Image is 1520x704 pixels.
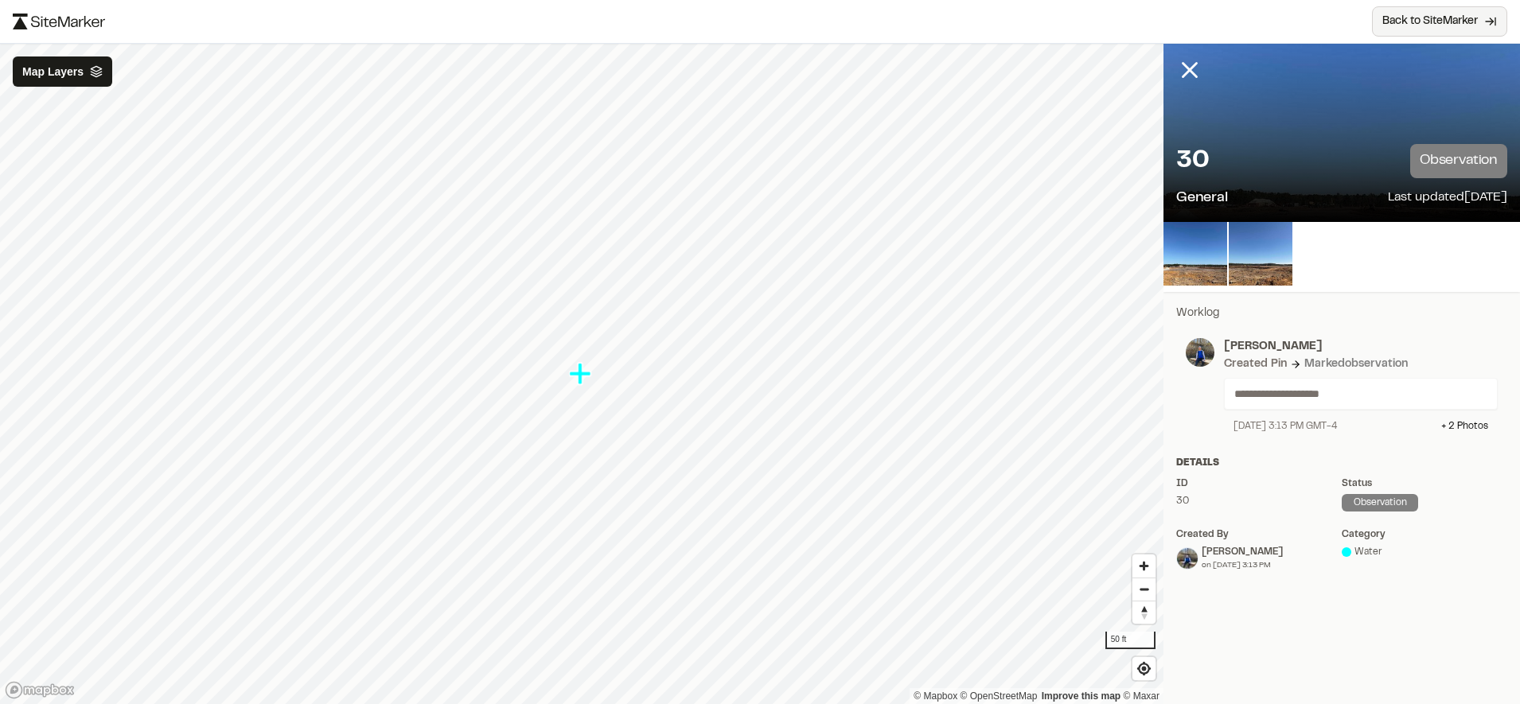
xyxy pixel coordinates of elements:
[961,690,1038,702] a: OpenStreetMap
[1229,222,1292,286] img: file
[1202,559,1283,571] div: on [DATE] 3:13 PM
[1234,419,1337,434] div: [DATE] 3:13 PM GMT-4
[1342,527,1507,542] div: category
[1410,144,1507,178] p: observation
[1163,222,1227,286] img: file
[1176,456,1507,470] div: Details
[1176,527,1342,542] div: Created by
[1202,545,1283,559] div: [PERSON_NAME]
[1372,6,1507,37] a: Back to SiteMarker
[1382,14,1478,29] span: Back to SiteMarker
[1132,657,1156,680] button: Find my location
[1176,476,1342,491] div: ID
[1224,338,1498,356] p: [PERSON_NAME]
[13,14,105,29] img: logo-black-rebrand.svg
[1186,338,1214,367] img: photo
[1224,356,1287,373] div: Created Pin
[1342,545,1507,559] div: Water
[1388,188,1507,209] p: Last updated [DATE]
[1105,632,1156,649] div: 50 ft
[1132,601,1156,624] button: Reset bearing to north
[1176,494,1342,508] div: 30
[1132,578,1156,601] span: Zoom out
[1132,554,1156,578] button: Zoom in
[5,681,75,699] a: Mapbox logo
[1176,188,1228,209] p: General
[1042,690,1121,702] a: Map feedback
[22,63,84,80] span: Map Layers
[914,690,957,702] a: Mapbox
[1123,690,1159,702] a: Maxar
[1342,476,1507,491] div: Status
[1177,548,1198,569] img: Troy Brennan
[1132,578,1156,601] button: Zoom out
[1304,356,1408,373] div: Marked observation
[1441,419,1488,434] div: + 2 Photo s
[569,361,594,387] div: Map marker
[1132,601,1156,624] span: Reset bearing to north
[1342,494,1418,511] div: observation
[1176,146,1209,177] p: 30
[1176,305,1507,322] p: Worklog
